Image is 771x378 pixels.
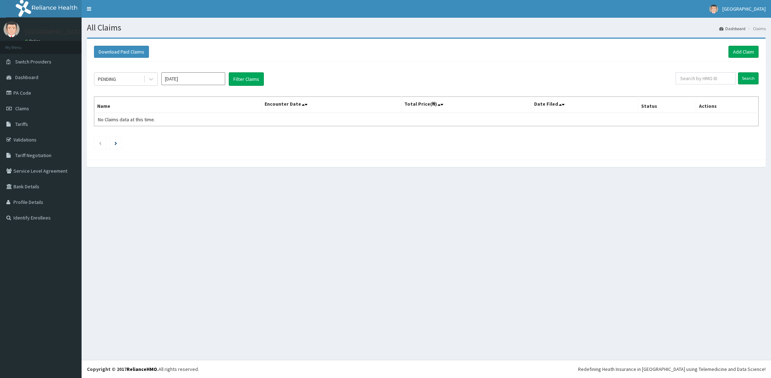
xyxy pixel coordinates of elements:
a: Online [25,39,42,44]
th: Encounter Date [261,97,401,113]
span: No Claims data at this time. [98,116,155,123]
a: Dashboard [719,26,745,32]
strong: Copyright © 2017 . [87,366,159,372]
img: User Image [4,21,20,37]
span: Tariff Negotiation [15,152,51,159]
h1: All Claims [87,23,766,32]
button: Download Paid Claims [94,46,149,58]
span: [GEOGRAPHIC_DATA] [722,6,766,12]
th: Name [94,97,262,113]
button: Filter Claims [229,72,264,86]
li: Claims [746,26,766,32]
img: User Image [709,5,718,13]
span: Switch Providers [15,59,51,65]
a: Next page [115,140,117,146]
th: Date Filed [531,97,638,113]
input: Search [738,72,759,84]
div: PENDING [98,76,116,83]
th: Total Price(₦) [401,97,531,113]
th: Status [638,97,696,113]
div: Redefining Heath Insurance in [GEOGRAPHIC_DATA] using Telemedicine and Data Science! [578,366,766,373]
p: [GEOGRAPHIC_DATA] [25,29,83,35]
th: Actions [696,97,758,113]
a: Previous page [99,140,102,146]
input: Search by HMO ID [676,72,736,84]
footer: All rights reserved. [82,360,771,378]
span: Tariffs [15,121,28,127]
span: Dashboard [15,74,38,80]
a: Add Claim [728,46,759,58]
span: Claims [15,105,29,112]
input: Select Month and Year [161,72,225,85]
a: RelianceHMO [127,366,157,372]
